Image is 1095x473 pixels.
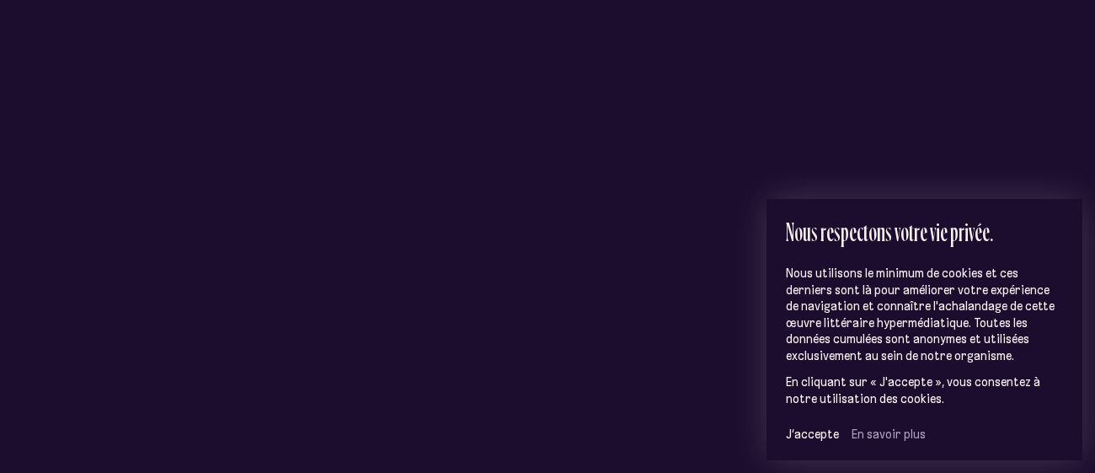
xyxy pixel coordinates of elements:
a: En savoir plus [852,427,926,442]
p: Nous utilisons le minimum de cookies et ces derniers sont là pour améliorer votre expérience de n... [786,266,1064,364]
button: J’accepte [786,427,839,442]
h2: Nous respectons votre vie privée. [786,218,1064,245]
p: En cliquant sur « J'accepte », vous consentez à notre utilisation des cookies. [786,374,1064,407]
